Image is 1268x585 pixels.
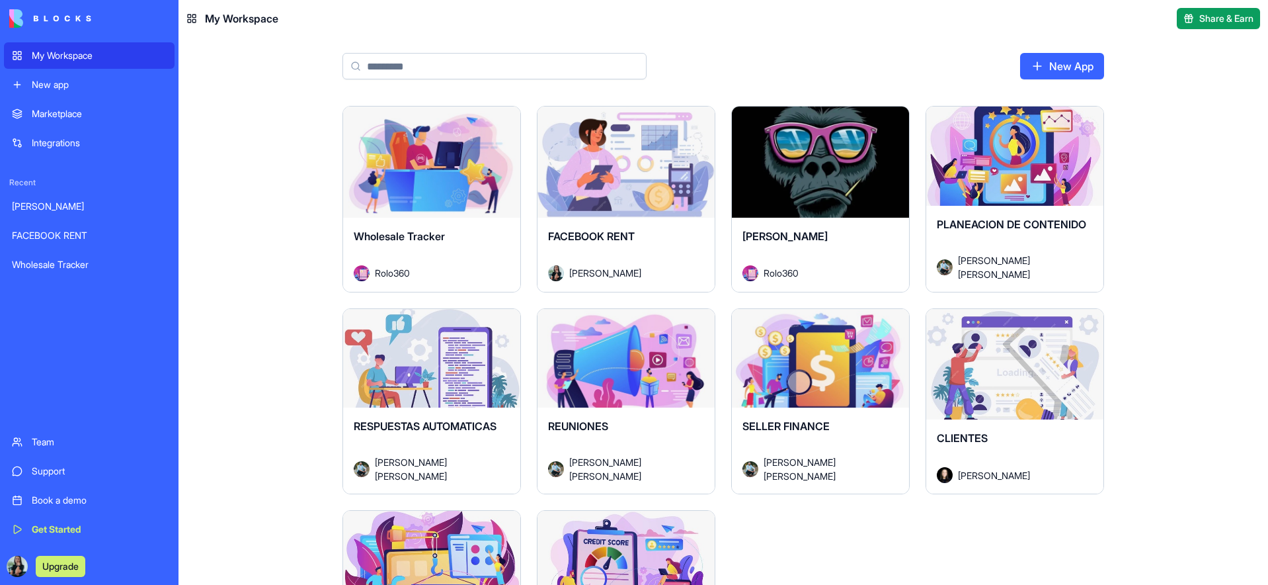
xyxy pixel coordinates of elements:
span: Wholesale Tracker [354,230,445,243]
img: Avatar [548,265,564,281]
a: Team [4,429,175,455]
span: RESPUESTAS AUTOMATICAS [354,420,496,433]
img: PHOTO-2025-09-15-15-09-07_ggaris.jpg [7,556,28,577]
button: Upgrade [36,556,85,577]
a: RESPUESTAS AUTOMATICASAvatar[PERSON_NAME] [PERSON_NAME] [342,308,521,495]
div: Team [32,435,167,449]
a: FACEBOOK RENTAvatar[PERSON_NAME] [537,106,715,292]
a: New app [4,71,175,98]
a: SELLER FINANCEAvatar[PERSON_NAME] [PERSON_NAME] [731,308,910,495]
a: Wholesale Tracker [4,251,175,278]
img: Avatar [937,259,953,275]
span: [PERSON_NAME] [PERSON_NAME] [764,455,888,483]
span: REUNIONES [548,420,608,433]
div: Get Started [32,523,167,536]
div: My Workspace [32,49,167,62]
img: Avatar [354,265,370,281]
div: [PERSON_NAME] [12,200,167,213]
a: FACEBOOK RENT [4,222,175,249]
div: Wholesale Tracker [12,258,167,271]
a: PLANEACION DE CONTENIDOAvatar[PERSON_NAME] [PERSON_NAME] [926,106,1104,292]
a: New App [1020,53,1104,79]
span: Share & Earn [1199,12,1253,25]
span: [PERSON_NAME] [958,469,1030,482]
span: [PERSON_NAME] [PERSON_NAME] [958,253,1082,281]
span: Rolo360 [375,266,410,280]
a: Get Started [4,516,175,543]
a: [PERSON_NAME] [4,193,175,220]
span: Rolo360 [764,266,799,280]
a: [PERSON_NAME]AvatarRolo360 [731,106,910,292]
a: Wholesale TrackerAvatarRolo360 [342,106,521,292]
div: FACEBOOK RENT [12,229,167,242]
div: Book a demo [32,494,167,507]
span: [PERSON_NAME] [PERSON_NAME] [569,455,693,483]
a: REUNIONESAvatar[PERSON_NAME] [PERSON_NAME] [537,308,715,495]
a: CLIENTESAvatar[PERSON_NAME] [926,308,1104,495]
button: Share & Earn [1177,8,1260,29]
span: SELLER FINANCE [742,420,830,433]
span: [PERSON_NAME] [PERSON_NAME] [375,455,499,483]
span: [PERSON_NAME] [742,230,828,243]
div: Marketplace [32,107,167,120]
a: Support [4,458,175,484]
div: Support [32,465,167,478]
a: My Workspace [4,42,175,69]
span: CLIENTES [937,431,988,445]
img: Avatar [354,461,370,477]
a: Integrations [4,130,175,156]
a: Marketplace [4,101,175,127]
span: PLANEACION DE CONTENIDO [937,218,1086,231]
span: My Workspace [205,11,278,26]
div: Integrations [32,136,167,150]
span: Recent [4,177,175,188]
span: FACEBOOK RENT [548,230,635,243]
img: Avatar [742,461,758,477]
span: [PERSON_NAME] [569,266,641,280]
img: Avatar [548,461,564,477]
a: Book a demo [4,487,175,514]
div: New app [32,78,167,91]
img: Avatar [937,467,953,483]
a: Upgrade [36,559,85,572]
img: Avatar [742,265,758,281]
img: logo [9,9,91,28]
